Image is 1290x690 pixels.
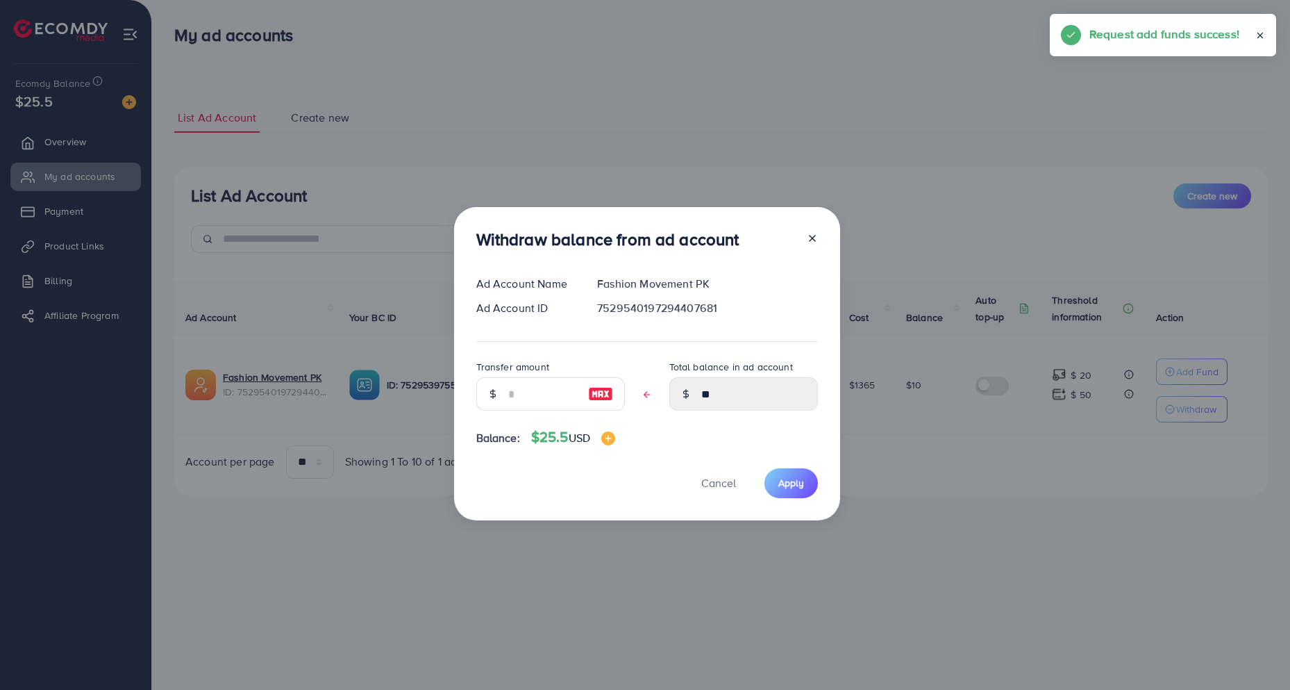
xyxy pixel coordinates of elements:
[601,432,615,445] img: image
[669,360,793,374] label: Total balance in ad account
[465,276,587,292] div: Ad Account Name
[586,300,828,316] div: 7529540197294407681
[476,360,549,374] label: Transfer amount
[586,276,828,292] div: Fashion Movement PK
[531,429,615,446] h4: $25.5
[701,475,736,491] span: Cancel
[1231,627,1280,680] iframe: Chat
[684,468,753,498] button: Cancel
[465,300,587,316] div: Ad Account ID
[476,430,520,446] span: Balance:
[778,476,804,490] span: Apply
[588,386,613,402] img: image
[569,430,590,445] span: USD
[476,229,739,249] h3: Withdraw balance from ad account
[1089,25,1239,43] h5: Request add funds success!
[764,468,818,498] button: Apply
